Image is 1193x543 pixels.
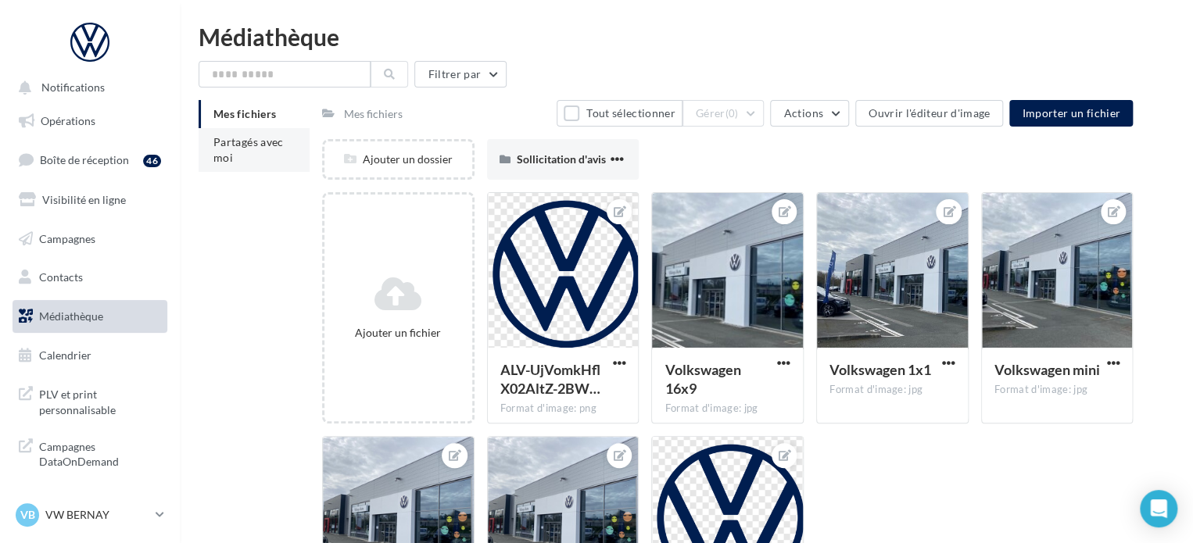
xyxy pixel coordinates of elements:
div: Format d'image: jpg [829,383,955,397]
span: Contacts [39,270,83,284]
a: Campagnes DataOnDemand [9,430,170,476]
span: (0) [725,107,739,120]
div: Format d'image: jpg [994,383,1120,397]
span: Visibilité en ligne [42,193,126,206]
span: Mes fichiers [213,107,276,120]
button: Gérer(0) [682,100,765,127]
div: Format d'image: png [500,402,626,416]
p: VW BERNAY [45,507,149,523]
span: Actions [783,106,822,120]
span: Partagés avec moi [213,135,284,164]
span: PLV et print personnalisable [39,384,161,417]
div: Ajouter un fichier [331,325,466,341]
a: PLV et print personnalisable [9,377,170,423]
a: VB VW BERNAY [13,500,167,530]
span: ALV-UjVomkHflX02AltZ-2BWRmv80AveAUEtBt-3gd3G7FYu1skd269n [500,361,600,397]
button: Importer un fichier [1009,100,1133,127]
span: Calendrier [39,348,91,362]
span: Volkswagen 1x1 [829,361,931,378]
div: 46 [143,155,161,167]
span: Boîte de réception [40,153,129,166]
a: Visibilité en ligne [9,184,170,216]
span: Campagnes DataOnDemand [39,436,161,470]
span: Médiathèque [39,309,103,323]
span: Volkswagen 16x9 [665,361,740,397]
a: Boîte de réception46 [9,143,170,177]
a: Calendrier [9,339,170,372]
button: Filtrer par [414,61,507,88]
a: Contacts [9,261,170,294]
span: Importer un fichier [1022,106,1120,120]
span: Opérations [41,114,95,127]
button: Ouvrir l'éditeur d'image [855,100,1003,127]
a: Campagnes [9,223,170,255]
span: Campagnes [39,231,95,245]
a: Médiathèque [9,300,170,333]
span: VB [20,507,35,523]
div: Format d'image: jpg [665,402,790,416]
span: Volkswagen mini [994,361,1100,378]
div: Médiathèque [199,25,1174,48]
button: Tout sélectionner [557,100,682,127]
div: Ajouter un dossier [324,152,472,167]
span: Sollicitation d'avis [517,152,606,166]
div: Mes fichiers [344,106,403,122]
div: Open Intercom Messenger [1140,490,1177,527]
a: Opérations [9,105,170,138]
button: Actions [770,100,848,127]
span: Notifications [41,81,105,95]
